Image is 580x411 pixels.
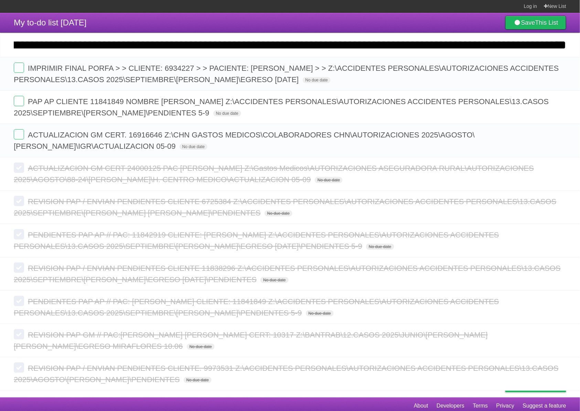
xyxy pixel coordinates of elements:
label: Done [14,63,24,73]
span: Buy me a coffee [520,380,563,392]
span: My to-do list [DATE] [14,18,87,27]
span: No due date [184,377,212,383]
span: No due date [180,144,207,150]
span: No due date [315,177,343,183]
span: PENDIENTES PAP AP // PAC: [PERSON_NAME] CLIENTE: 11841849 Z:\ACCIDENTES PERSONALES\AUTORIZACIONES... [14,297,499,317]
span: No due date [303,77,331,83]
label: Done [14,96,24,106]
span: IMPRIMIR FINAL PORFA > > CLIENTE: 6934227 > > PACIENTE: [PERSON_NAME] > > Z:\ACCIDENTES PERSONALE... [14,64,559,84]
label: Done [14,129,24,140]
label: Done [14,363,24,373]
a: SaveThis List [505,16,566,30]
label: Done [14,196,24,206]
label: Done [14,296,24,306]
span: REVISION PAP / ENVIAN PENDIENTES CLIENTE 11838296 Z:\ACCIDENTES PERSONALES\AUTORIZACIONES ACCIDEN... [14,264,561,284]
b: This List [535,19,558,26]
span: PAP AP CLIENTE 11841849 NOMBRE [PERSON_NAME] Z:\ACCIDENTES PERSONALES\AUTORIZACIONES ACCIDENTES P... [14,97,549,117]
label: Done [14,329,24,340]
span: ACTUALIZACION GM CERT 24000125 PAC [PERSON_NAME] Z:\Gastos Medicos\AUTORIZACIONES ASEGURADORA RUR... [14,164,534,184]
label: Done [14,263,24,273]
label: Done [14,229,24,240]
span: PENDIENTES PAP AP // PAC: 11842919 CLIENTE: [PERSON_NAME] Z:\ACCIDENTES PERSONALES\AUTORIZACIONES... [14,231,499,251]
span: No due date [260,277,288,283]
span: No due date [306,310,334,316]
span: No due date [187,344,215,350]
span: REVISION PAP / ENVIAN PENDIENTES CLIENTE 6725384 Z:\ACCIDENTES PERSONALES\AUTORIZACIONES ACCIDENT... [14,197,557,217]
label: Done [14,163,24,173]
span: No due date [265,210,292,216]
span: REVISION PAP / ENVIAN PENDIENTES CLIENTE. 9973531 Z:\ACCIDENTES PERSONALES\AUTORIZACIONES ACCIDEN... [14,364,559,384]
span: REVISION PAP GM // PAC:[PERSON_NAME] [PERSON_NAME] CERT: 10317 Z:\BANTRAB\12.CASOS 2025\JUNIO\[PE... [14,331,488,351]
span: No due date [366,244,394,250]
span: ACTUALIZACION GM CERT. 16916646 Z:\CHN GASTOS MEDICOS\COLABORADORES CHN\AUTORIZACIONES 2025\AGOST... [14,131,475,151]
span: No due date [213,110,241,116]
